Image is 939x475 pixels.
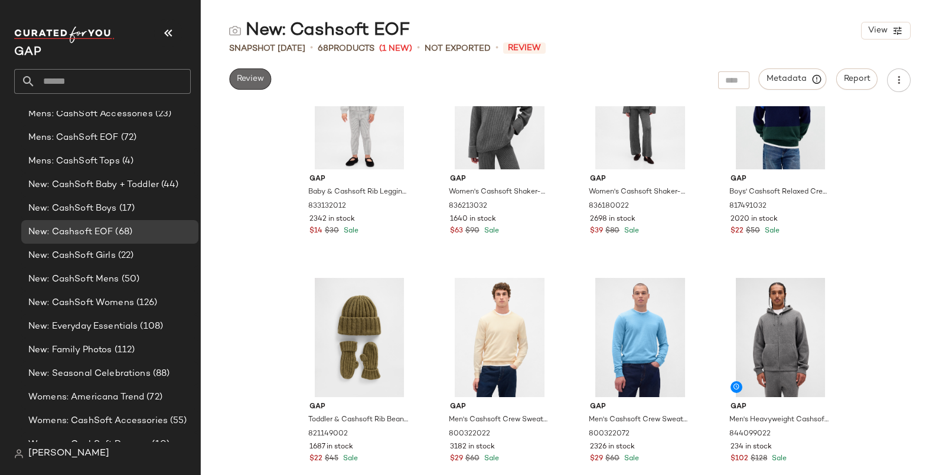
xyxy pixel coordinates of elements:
[843,74,870,84] span: Report
[120,155,133,168] span: (4)
[425,42,491,55] span: Not Exported
[605,454,620,464] span: $60
[589,187,689,198] span: Women's Cashsoft Shaker-Stitch Sweater Pants by Gap Charcoal [PERSON_NAME] Size M
[14,449,24,458] img: svg%3e
[729,429,771,440] span: 844099022
[28,438,149,451] span: Womens: CashSoft Dresses
[309,454,322,464] span: $22
[868,26,888,35] span: View
[449,187,549,198] span: Women's Cashsoft Shaker-Stitch Boyfriend Sweater by Gap Charcoal [PERSON_NAME] Tall Size S
[482,455,499,463] span: Sale
[590,226,603,237] span: $39
[117,202,135,215] span: (17)
[229,19,410,42] div: New: Cashsoft EOF
[590,174,690,185] span: Gap
[28,107,153,121] span: Mens: CashSoft Accessories
[746,226,760,237] span: $50
[28,273,119,286] span: New: CashSoft Mens
[590,214,635,225] span: 2698 in stock
[495,41,498,55] span: •
[149,438,169,451] span: (10)
[449,429,490,440] span: 800322022
[112,343,135,357] span: (112)
[762,227,780,235] span: Sale
[151,367,170,381] span: (88)
[450,214,496,225] span: 1640 in stock
[861,22,911,40] button: View
[441,278,559,397] img: cn60346612.jpg
[138,320,163,333] span: (108)
[28,367,151,381] span: New: Seasonal Celebrations
[14,27,115,43] img: cfy_white_logo.C9jOOHJF.svg
[729,415,829,425] span: Men's Heavyweight Cashsoft Zip Sweater Hoodie by Gap Charcoal Heather Size XS
[28,155,120,168] span: Mens: CashSoft Tops
[28,320,138,333] span: New: Everyday Essentials
[309,214,355,225] span: 2342 in stock
[731,226,744,237] span: $22
[309,174,409,185] span: Gap
[450,174,550,185] span: Gap
[589,429,630,440] span: 800322072
[836,68,878,90] button: Report
[729,187,829,198] span: Boys' Cashsoft Relaxed Crewneck Sweater by Gap Deep Hunter Size XS (4/5)
[28,391,144,404] span: Womens: Americana Trend
[159,178,179,192] span: (44)
[731,402,830,412] span: Gap
[309,226,322,237] span: $14
[590,402,690,412] span: Gap
[119,131,137,145] span: (72)
[28,225,113,239] span: New: Cashsoft EOF
[14,46,41,58] span: Current Company Name
[731,454,748,464] span: $102
[236,74,264,84] span: Review
[465,226,480,237] span: $90
[341,455,358,463] span: Sale
[309,442,353,453] span: 1687 in stock
[28,343,112,357] span: New: Family Photos
[770,455,787,463] span: Sale
[308,429,348,440] span: 821149002
[28,447,109,461] span: [PERSON_NAME]
[450,402,550,412] span: Gap
[144,391,162,404] span: (72)
[622,227,639,235] span: Sale
[482,227,499,235] span: Sale
[229,68,271,90] button: Review
[309,402,409,412] span: Gap
[116,249,134,263] span: (22)
[731,442,772,453] span: 234 in stock
[622,455,639,463] span: Sale
[308,415,408,425] span: Toddler & Cashsoft Rib Beanie & Mittens Set by Gap [PERSON_NAME] Size 12-24 M
[721,278,840,397] img: cn60525493.jpg
[300,278,419,397] img: cn60463595.jpg
[449,415,549,425] span: Men's Cashsoft Crew Sweater by Gap Cream Size XS
[119,273,140,286] span: (50)
[590,442,635,453] span: 2326 in stock
[28,414,168,428] span: Womens: CashSoft Accessories
[325,454,338,464] span: $45
[308,187,408,198] span: Baby & Cashsoft Rib Leggings by Gap Light [PERSON_NAME] Size 6-12 M
[379,42,412,55] span: (1 New)
[341,227,358,235] span: Sale
[308,201,346,212] span: 833132012
[28,131,119,145] span: Mens: CashSoft EOF
[318,44,328,53] span: 68
[450,226,463,237] span: $63
[503,42,546,54] span: Review
[590,454,603,464] span: $29
[28,296,134,310] span: New: CashSoft Womens
[766,74,820,84] span: Metadata
[450,442,495,453] span: 3182 in stock
[731,214,778,225] span: 2020 in stock
[581,278,699,397] img: cn60173636.jpg
[28,202,117,215] span: New: CashSoft Boys
[318,42,374,55] div: Products
[113,225,132,239] span: (68)
[589,201,629,212] span: 836180022
[759,68,827,90] button: Metadata
[605,226,620,237] span: $80
[449,201,487,212] span: 836213032
[465,454,480,464] span: $60
[450,454,463,464] span: $29
[310,41,313,55] span: •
